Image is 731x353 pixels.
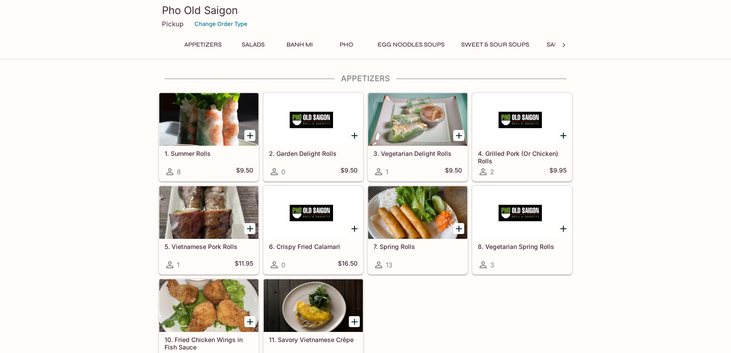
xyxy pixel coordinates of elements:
[473,186,572,239] div: 8. Vegetarian Spring Rolls
[281,261,285,269] span: 0
[472,186,572,274] a: 8. Vegetarian Spring Rolls3
[490,168,494,176] span: 2
[263,93,363,181] a: 2. Garden Delight Rolls0$9.50
[473,93,572,146] div: 4. Grilled Pork (Or Chicken) Rolls
[340,166,358,177] h5: $9.50
[159,93,259,181] a: 1. Summer Rolls8$9.50
[165,336,253,350] h5: 10. Fried Chicken Wings in Fish Sauce
[445,166,462,177] h5: $9.50
[177,261,179,269] span: 1
[368,186,467,239] div: 7. Spring Rolls
[236,166,253,177] h5: $9.50
[478,243,566,250] h5: 8. Vegetarian Spring Rolls
[244,223,255,234] button: Add 5. Vietnamese Pork Rolls
[269,243,358,250] h5: 6. Crispy Fried Calamari
[373,243,462,250] h5: 7. Spring Rolls
[244,130,255,141] button: Add 1. Summer Rolls
[244,316,255,327] button: Add 10. Fried Chicken Wings in Fish Sauce
[541,39,580,51] button: Sautéed
[159,93,258,146] div: 1. Summer Rolls
[490,261,494,269] span: 3
[349,130,360,141] button: Add 2. Garden Delight Rolls
[338,259,358,270] h5: $16.50
[281,168,285,176] span: 0
[159,186,259,274] a: 5. Vietnamese Pork Rolls1$11.95
[159,279,258,332] div: 10. Fried Chicken Wings in Fish Sauce
[456,39,534,51] button: Sweet & Sour Soups
[368,93,468,181] a: 3. Vegetarian Delight Rolls1$9.50
[349,223,360,234] button: Add 6. Crispy Fried Calamari
[386,168,388,176] span: 1
[549,166,566,177] h5: $9.95
[453,130,464,141] button: Add 3. Vegetarian Delight Rolls
[453,223,464,234] button: Add 7. Spring Rolls
[269,336,358,343] h5: 11. Savory Vietnamese Crêpe
[280,39,319,51] button: Banh Mi
[558,130,569,141] button: Add 4. Grilled Pork (Or Chicken) Rolls
[162,20,183,28] p: Pickup
[373,39,449,51] button: Egg Noodles Soups
[326,39,366,51] button: Pho
[190,17,251,31] button: Change Order Type
[368,186,468,274] a: 7. Spring Rolls13
[368,93,467,146] div: 3. Vegetarian Delight Rolls
[269,150,358,157] h5: 2. Garden Delight Rolls
[349,316,360,327] button: Add 11. Savory Vietnamese Crêpe
[158,74,573,83] h4: Appetizers
[179,39,226,51] button: Appetizers
[478,150,566,164] h5: 4. Grilled Pork (Or Chicken) Rolls
[177,168,181,176] span: 8
[558,223,569,234] button: Add 8. Vegetarian Spring Rolls
[264,186,363,239] div: 6. Crispy Fried Calamari
[264,93,363,146] div: 2. Garden Delight Rolls
[235,259,253,270] h5: $11.95
[159,186,258,239] div: 5. Vietnamese Pork Rolls
[373,150,462,157] h5: 3. Vegetarian Delight Rolls
[472,93,572,181] a: 4. Grilled Pork (Or Chicken) Rolls2$9.95
[165,243,253,250] h5: 5. Vietnamese Pork Rolls
[264,279,363,332] div: 11. Savory Vietnamese Crêpe
[162,4,569,17] h3: Pho Old Saigon
[263,186,363,274] a: 6. Crispy Fried Calamari0$16.50
[165,150,253,157] h5: 1. Summer Rolls
[386,261,392,269] span: 13
[233,39,273,51] button: Salads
